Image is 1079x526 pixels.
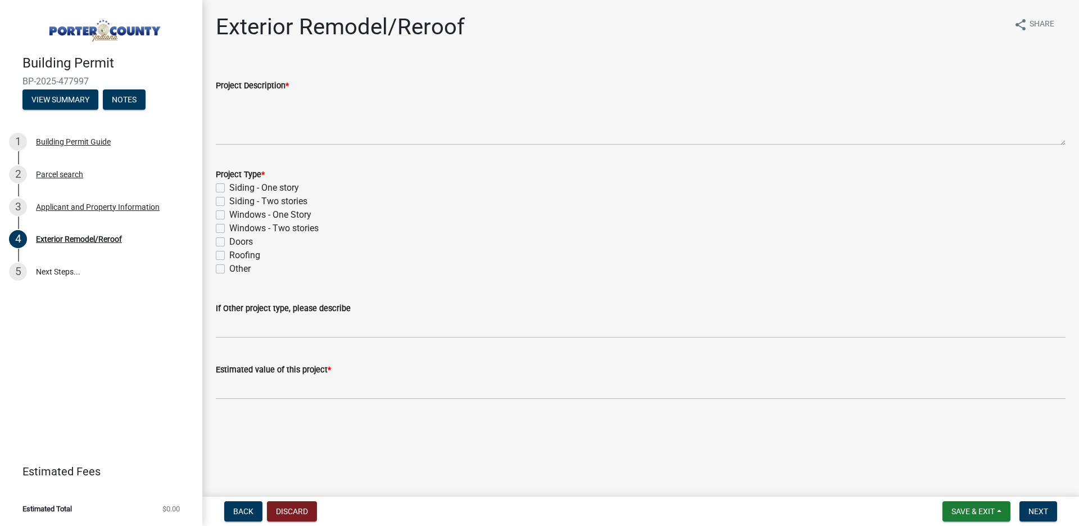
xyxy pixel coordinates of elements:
h1: Exterior Remodel/Reroof [216,14,465,41]
label: If Other project type, please describe [216,305,351,313]
span: Share [1030,18,1054,32]
div: Building Permit Guide [36,138,111,146]
label: Siding - Two stories [229,195,307,208]
label: Roofing [229,249,260,262]
div: 5 [9,263,27,281]
label: Project Type [216,171,265,179]
label: Windows - One Story [229,208,311,222]
div: 3 [9,198,27,216]
div: Parcel search [36,170,83,178]
span: Next [1028,507,1048,516]
button: View Summary [22,89,98,110]
label: Siding - One story [229,181,299,195]
label: Other [229,262,251,276]
div: 1 [9,133,27,151]
div: Applicant and Property Information [36,203,160,211]
span: Estimated Total [22,505,72,512]
span: Back [233,507,253,516]
span: Save & Exit [951,507,995,516]
a: Estimated Fees [9,460,184,483]
label: Windows - Two stories [229,222,319,235]
label: Doors [229,235,253,249]
wm-modal-confirm: Notes [103,96,146,105]
i: share [1014,18,1027,32]
button: Discard [267,501,317,521]
button: shareShare [1005,14,1063,35]
div: 2 [9,165,27,183]
span: $0.00 [162,505,180,512]
label: Estimated value of this project [216,366,331,374]
button: Notes [103,89,146,110]
button: Next [1019,501,1057,521]
div: 4 [9,230,27,248]
label: Project Description [216,82,289,90]
span: BP-2025-477997 [22,76,180,87]
h4: Building Permit [22,55,193,71]
button: Save & Exit [942,501,1010,521]
div: Exterior Remodel/Reroof [36,235,122,243]
wm-modal-confirm: Summary [22,96,98,105]
button: Back [224,501,262,521]
img: Porter County, Indiana [22,12,184,43]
